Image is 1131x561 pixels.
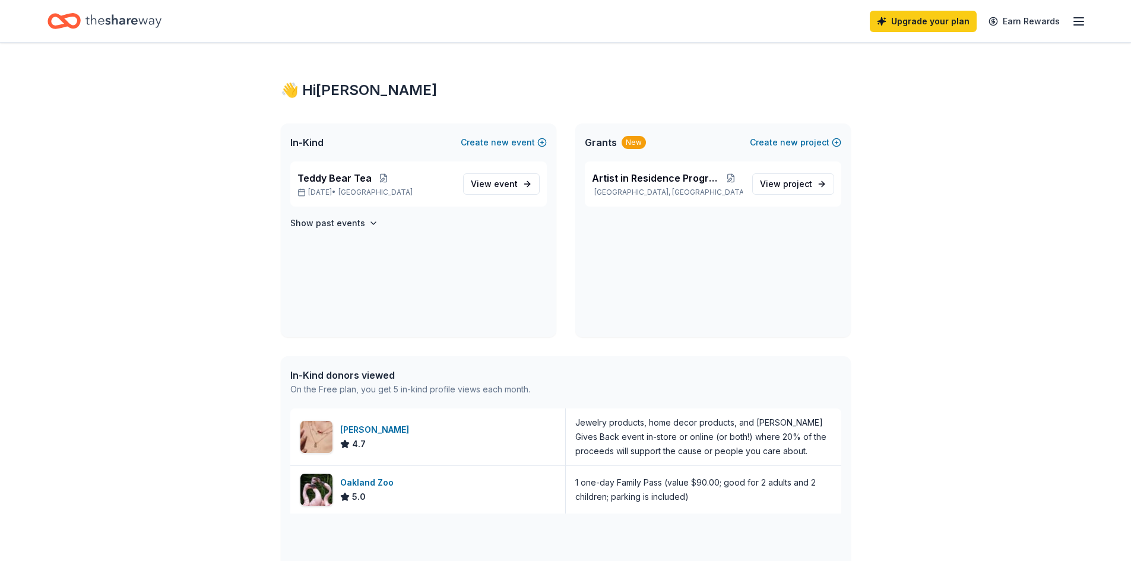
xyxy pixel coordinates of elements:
[575,416,832,458] div: Jewelry products, home decor products, and [PERSON_NAME] Gives Back event in-store or online (or ...
[47,7,161,35] a: Home
[297,171,372,185] span: Teddy Bear Tea
[592,171,720,185] span: Artist in Residence Program
[981,11,1067,32] a: Earn Rewards
[780,135,798,150] span: new
[870,11,977,32] a: Upgrade your plan
[290,382,530,397] div: On the Free plan, you get 5 in-kind profile views each month.
[297,188,454,197] p: [DATE] •
[340,476,398,490] div: Oakland Zoo
[352,490,366,504] span: 5.0
[760,177,812,191] span: View
[290,135,324,150] span: In-Kind
[461,135,547,150] button: Createnewevent
[750,135,841,150] button: Createnewproject
[340,423,414,437] div: [PERSON_NAME]
[338,188,413,197] span: [GEOGRAPHIC_DATA]
[281,81,851,100] div: 👋 Hi [PERSON_NAME]
[585,135,617,150] span: Grants
[300,421,332,453] img: Image for Kendra Scott
[491,135,509,150] span: new
[494,179,518,189] span: event
[592,188,743,197] p: [GEOGRAPHIC_DATA], [GEOGRAPHIC_DATA]
[752,173,834,195] a: View project
[575,476,832,504] div: 1 one-day Family Pass (value $90.00; good for 2 adults and 2 children; parking is included)
[290,216,365,230] h4: Show past events
[463,173,540,195] a: View event
[290,368,530,382] div: In-Kind donors viewed
[352,437,366,451] span: 4.7
[622,136,646,149] div: New
[783,179,812,189] span: project
[471,177,518,191] span: View
[300,474,332,506] img: Image for Oakland Zoo
[290,216,378,230] button: Show past events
